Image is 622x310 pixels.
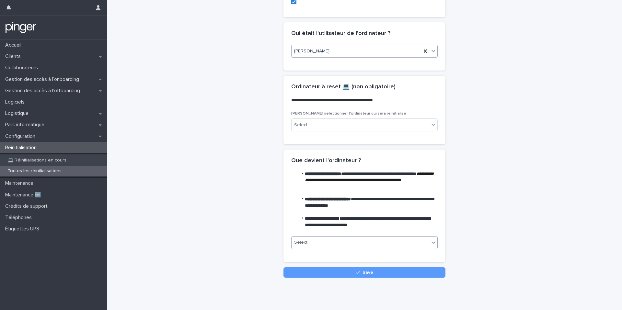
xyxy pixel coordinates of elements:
p: Maintenance [3,180,39,186]
p: Parc informatique [3,122,50,128]
p: Clients [3,53,26,60]
span: [PERSON_NAME] [294,48,329,55]
p: Accueil [3,42,27,48]
p: Gestion des accès à l’onboarding [3,76,84,83]
p: Gestion des accès à l’offboarding [3,88,85,94]
p: Téléphones [3,215,37,221]
p: Logiciels [3,99,30,105]
p: Collaborateurs [3,65,43,71]
p: Toutes les réinitialisations [3,168,67,174]
img: mTgBEunGTSyRkCgitkcU [5,21,37,34]
h2: Ordinateur à reset 💻 (non obligatoire) [291,83,396,91]
p: Maintenance 🆕 [3,192,46,198]
span: [PERSON_NAME] sélectionner l'ordinateur qui sera réinitialisé [291,112,406,116]
p: Étiquettes UPS [3,226,44,232]
h2: Que devient l'ordinateur ? [291,157,361,164]
p: 💻 Réinitialisations en cours [3,158,72,163]
div: Select... [294,122,310,128]
button: Save [283,267,445,278]
div: Select... [294,239,310,246]
p: Crédits de support [3,203,53,209]
p: Configuration [3,133,40,139]
h2: Qui était l'utilisateur de l'ordinateur ? [291,30,390,37]
p: Logistique [3,110,34,116]
p: Réinitialisation [3,145,42,151]
span: Save [363,270,373,275]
